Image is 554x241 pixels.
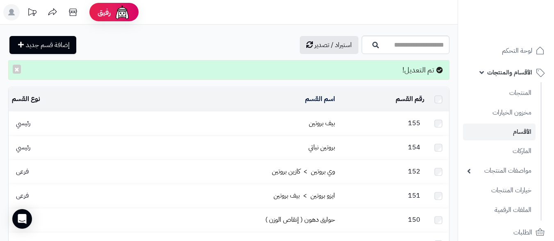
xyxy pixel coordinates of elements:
a: اسم القسم [305,94,335,104]
a: الماركات [463,142,536,160]
span: رئيسي [12,142,34,152]
span: رفيق [98,7,111,17]
a: بروتين نباتي [308,142,335,152]
span: 150 [404,215,424,225]
a: خيارات المنتجات [463,182,536,199]
a: بيف بروتين [309,118,335,128]
span: 152 [404,167,424,176]
span: الأقسام والمنتجات [487,67,532,78]
span: استيراد / تصدير [315,40,352,50]
a: وي بروتين > كازين بروتين [272,167,335,176]
a: تحديثات المنصة [22,4,42,23]
a: الملفات الرقمية [463,201,536,219]
button: × [13,65,21,74]
div: Open Intercom Messenger [12,209,32,229]
td: نوع القسم [9,88,97,111]
img: ai-face.png [114,4,130,20]
img: logo-2.png [498,6,546,23]
span: رئيسي [12,215,34,225]
span: إضافة قسم جديد [26,40,70,50]
div: تم التعديل! [8,60,449,80]
span: 151 [404,191,424,200]
div: رقم القسم [342,95,424,104]
a: الأقسام [463,124,536,140]
a: استيراد / تصدير [300,36,358,54]
span: الطلبات [513,227,532,238]
a: إضافة قسم جديد [9,36,76,54]
span: 154 [404,142,424,152]
a: لوحة التحكم [463,41,549,61]
a: المنتجات [463,84,536,102]
span: فرعى [12,167,33,176]
span: فرعى [12,191,33,200]
span: لوحة التحكم [502,45,532,56]
span: 155 [404,118,424,128]
span: رئيسي [12,118,34,128]
a: مخزون الخيارات [463,104,536,122]
a: حوارق دهون ( إنقاص الوزن ) [265,215,335,225]
a: مواصفات المنتجات [463,162,536,180]
a: ايزو بروتين > بيف بروتين [274,191,335,200]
